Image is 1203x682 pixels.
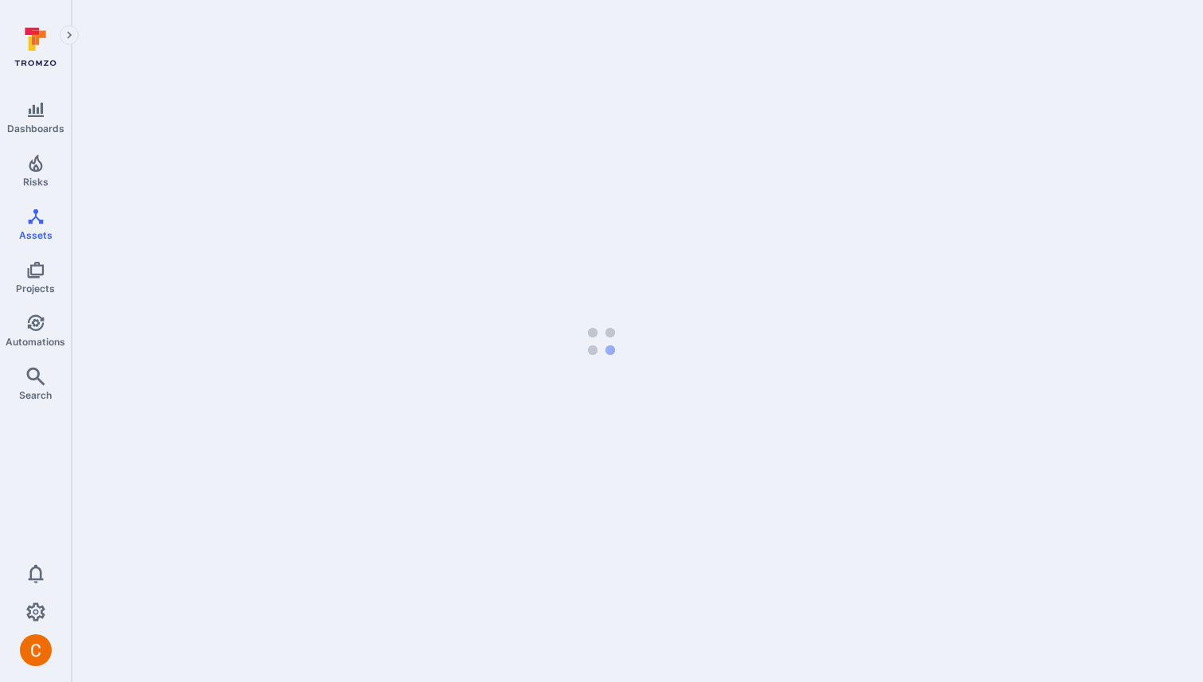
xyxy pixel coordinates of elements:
[20,634,52,666] div: Camilo Rivera
[23,176,49,188] span: Risks
[6,336,65,348] span: Automations
[19,229,53,241] span: Assets
[60,25,79,45] button: Expand navigation menu
[64,29,75,42] i: Expand navigation menu
[20,634,52,666] img: ACg8ocJuq_DPPTkXyD9OlTnVLvDrpObecjcADscmEHLMiTyEnTELew=s96-c
[16,283,55,294] span: Projects
[19,389,52,401] span: Search
[7,123,64,134] span: Dashboards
